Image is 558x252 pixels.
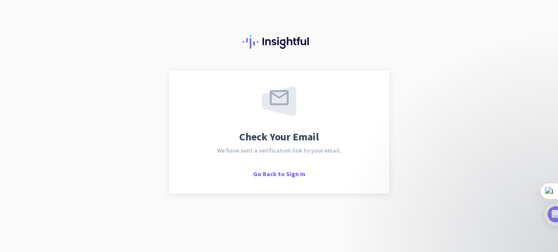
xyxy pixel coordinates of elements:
[243,35,316,49] img: Insightful
[239,132,319,142] span: Check Your Email
[217,147,341,153] span: We have sent a verification link to your email.
[262,86,296,116] img: email-sent
[380,123,554,230] iframe: Intercom notifications message
[253,170,305,178] span: Go Back to Sign In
